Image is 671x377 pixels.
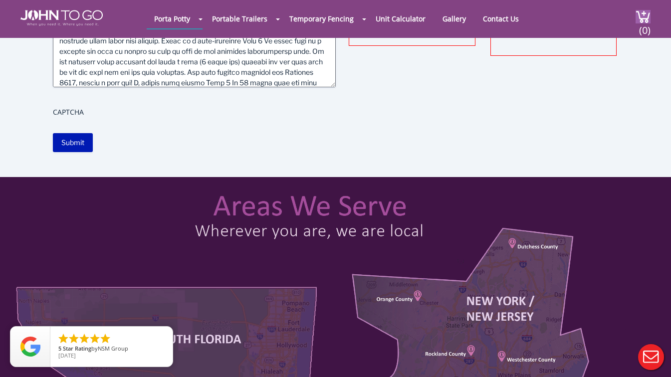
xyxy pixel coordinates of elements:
[631,337,671,377] button: Live Chat
[58,346,165,353] span: by
[58,345,61,352] span: 5
[78,333,90,345] li: 
[99,333,111,345] li: 
[57,333,69,345] li: 
[205,9,275,28] a: Portable Trailers
[147,9,198,28] a: Porta Potty
[89,333,101,345] li: 
[282,9,361,28] a: Temporary Fencing
[98,345,128,352] span: NSM Group
[636,10,651,23] img: cart a
[20,337,40,357] img: Review Rating
[58,352,76,359] span: [DATE]
[20,10,103,26] img: JOHN to go
[639,15,651,37] span: (0)
[368,9,433,28] a: Unit Calculator
[475,9,526,28] a: Contact Us
[435,9,473,28] a: Gallery
[68,333,80,345] li: 
[63,345,91,352] span: Star Rating
[53,107,336,117] label: CAPTCHA
[53,133,93,152] input: Submit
